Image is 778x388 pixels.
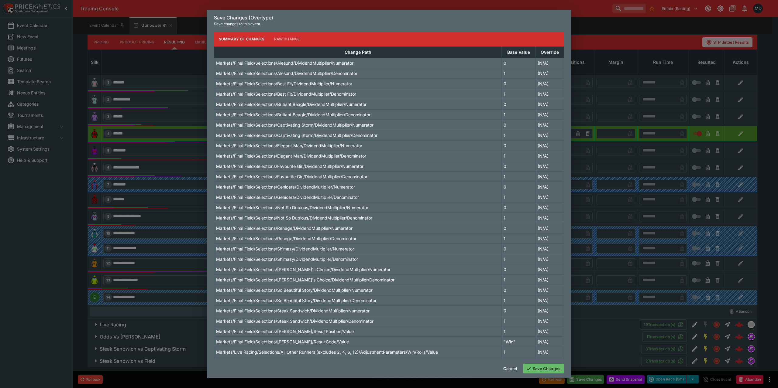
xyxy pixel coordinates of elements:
td: (N/A) [536,357,564,367]
td: 0 [502,140,536,151]
td: 0 [502,161,536,171]
p: Save changes to this event. [214,21,564,27]
p: Markets/Final Field/Selections/Shimazy/DividendMultiplier/Denominator [216,256,358,262]
td: 0 [502,99,536,109]
td: (N/A) [536,120,564,130]
td: 0 [502,223,536,233]
td: (N/A) [536,151,564,161]
td: (N/A) [536,264,564,274]
td: 1 [502,254,536,264]
td: (N/A) [536,109,564,120]
th: Change Path [214,46,502,58]
td: 1 [502,326,536,336]
td: (N/A) [536,68,564,78]
td: 0 [502,202,536,213]
td: (N/A) [536,161,564,171]
td: 1 [502,213,536,223]
p: Markets/Final Field/Selections/Steak Sandwich/DividendMultiplier/Numerator [216,308,370,314]
p: Markets/Final Field/Selections/Alesund/DividendMultiplier/Denominator [216,70,357,77]
td: 0 [502,58,536,68]
p: Markets/Final Field/Selections/So Beautiful Story/DividendMultiplier/Numerator [216,287,373,293]
p: Markets/Final Field/Selections/[PERSON_NAME]'s Choice/DividendMultiplier/Numerator [216,266,391,273]
p: Markets/Final Field/Selections/Not So Dubious/DividendMultiplier/Numerator [216,204,368,211]
p: Markets/Final Field/Selections/[PERSON_NAME]'s Choice/DividendMultiplier/Denominator [216,277,394,283]
p: Markets/Final Field/Selections/Elegant Man/DividendMultiplier/Denominator [216,153,366,159]
td: 26 [502,357,536,367]
td: 1 [502,274,536,285]
td: (N/A) [536,78,564,89]
p: Markets/Final Field/Selections/Best Fit/DividendMultiplier/Denominator [216,91,356,97]
td: 1 [502,109,536,120]
td: 0 [502,285,536,295]
td: (N/A) [536,130,564,140]
td: (N/A) [536,347,564,357]
p: Markets/Final Field/Selections/Favourite Girl/DividendMultiplier/Numerator [216,163,363,169]
p: Markets/Final Field/Selections/Shimazy/DividendMultiplier/Numerator [216,246,354,252]
td: "Win" [502,336,536,347]
button: Summary of Changes [214,32,269,46]
td: (N/A) [536,254,564,264]
th: Override [536,46,564,58]
td: (N/A) [536,171,564,182]
h6: Save Changes (Overtype) [214,15,564,21]
td: (N/A) [536,99,564,109]
td: (N/A) [536,89,564,99]
p: Markets/Final Field/Selections/Genicera/DividendMultiplier/Denominator [216,194,359,200]
td: 1 [502,347,536,357]
td: 0 [502,243,536,254]
td: (N/A) [536,223,564,233]
td: 1 [502,295,536,305]
p: Markets/Final Field/Selections/Captivating Storm/DividendMultiplier/Denominator [216,132,377,138]
p: Markets/Final Field/Selections/Best Fit/DividendMultiplier/Numerator [216,80,352,87]
td: (N/A) [536,274,564,285]
td: (N/A) [536,305,564,316]
p: Markets/Final Field/Selections/Renege/DividendMultiplier/Numerator [216,225,353,231]
td: 0 [502,182,536,192]
td: (N/A) [536,295,564,305]
td: 1 [502,130,536,140]
td: (N/A) [536,326,564,336]
td: (N/A) [536,182,564,192]
td: (N/A) [536,336,564,347]
p: Markets/Final Field/Selections/Steak Sandwich/DividendMultiplier/Denominator [216,318,374,324]
p: Markets/Final Field/Selections/Captivating Storm/DividendMultiplier/Numerator [216,122,374,128]
td: (N/A) [536,140,564,151]
td: 1 [502,68,536,78]
p: Markets/Final Field/Selections/[PERSON_NAME]/ResultPosition/Value [216,328,354,335]
p: Markets/Final Field/Selections/Genicera/DividendMultiplier/Numerator [216,184,355,190]
p: Markets/Final Field/Selections/Brilliant Beagle/DividendMultiplier/Denominator [216,111,370,118]
p: Markets/Final Field/Selections/Brilliant Beagle/DividendMultiplier/Numerator [216,101,367,107]
p: Markets/Final Field/Selections/Alesund/DividendMultiplier/Numerator [216,60,353,66]
td: 0 [502,78,536,89]
td: 1 [502,89,536,99]
p: Markets/Final Field/Selections/So Beautiful Story/DividendMultiplier/Denominator [216,297,377,304]
button: Cancel [500,364,521,373]
td: 0 [502,305,536,316]
td: (N/A) [536,58,564,68]
button: Raw Change [269,32,305,46]
td: 0 [502,120,536,130]
td: (N/A) [536,316,564,326]
td: (N/A) [536,213,564,223]
p: Markets/Final Field/Selections/Favourite Girl/DividendMultiplier/Denominator [216,173,367,180]
td: (N/A) [536,192,564,202]
td: (N/A) [536,202,564,213]
p: Markets/Final Field/Selections/[PERSON_NAME]/ResultCode/Value [216,339,349,345]
td: 1 [502,192,536,202]
td: 1 [502,151,536,161]
th: Base Value [502,46,536,58]
button: Save Changes [523,364,564,373]
td: (N/A) [536,233,564,243]
p: Markets/Final Field/Selections/Renege/DividendMultiplier/Denominator [216,235,356,242]
td: 1 [502,316,536,326]
p: Markets/Final Field/Selections/Elegant Man/DividendMultiplier/Numerator [216,142,362,149]
p: Markets/Live Racing/Selections/All Other Runners (excludes 2, 4, 6, 12)/AdjustmentParameters/Win/... [216,349,438,355]
td: (N/A) [536,243,564,254]
td: 0 [502,264,536,274]
td: (N/A) [536,285,564,295]
p: Markets/Final Field/Selections/Not So Dubious/DividendMultiplier/Denominator [216,215,372,221]
td: 1 [502,171,536,182]
td: 1 [502,233,536,243]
